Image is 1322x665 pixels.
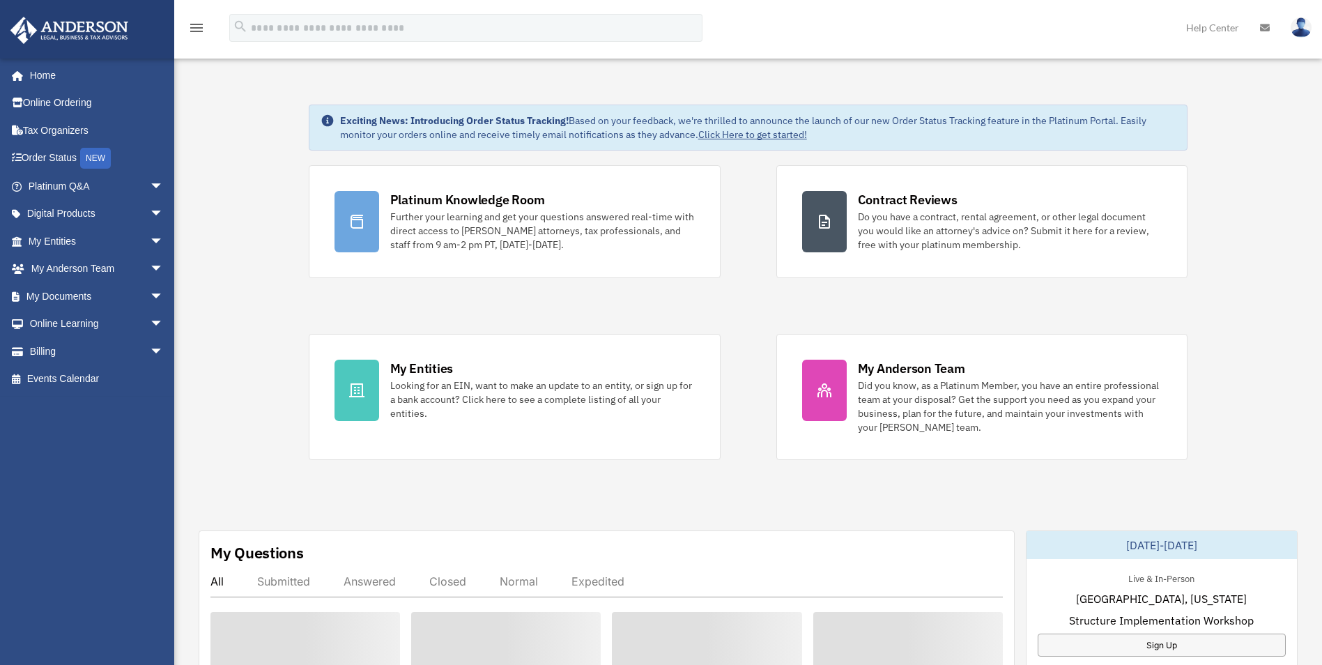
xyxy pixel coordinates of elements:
span: arrow_drop_down [150,227,178,256]
a: Order StatusNEW [10,144,185,173]
img: Anderson Advisors Platinum Portal [6,17,132,44]
div: My Questions [210,542,304,563]
div: Platinum Knowledge Room [390,191,545,208]
a: My Anderson Teamarrow_drop_down [10,255,185,283]
div: Closed [429,574,466,588]
div: My Entities [390,360,453,377]
div: Contract Reviews [858,191,958,208]
a: My Entities Looking for an EIN, want to make an update to an entity, or sign up for a bank accoun... [309,334,721,460]
div: Did you know, as a Platinum Member, you have an entire professional team at your disposal? Get th... [858,379,1162,434]
div: Do you have a contract, rental agreement, or other legal document you would like an attorney's ad... [858,210,1162,252]
div: Submitted [257,574,310,588]
img: User Pic [1291,17,1312,38]
a: Click Here to get started! [698,128,807,141]
div: Normal [500,574,538,588]
span: arrow_drop_down [150,172,178,201]
span: arrow_drop_down [150,255,178,284]
a: menu [188,24,205,36]
div: My Anderson Team [858,360,965,377]
div: Live & In-Person [1117,570,1206,585]
span: Structure Implementation Workshop [1069,612,1254,629]
a: Contract Reviews Do you have a contract, rental agreement, or other legal document you would like... [776,165,1188,278]
div: [DATE]-[DATE] [1027,531,1297,559]
a: Billingarrow_drop_down [10,337,185,365]
a: Tax Organizers [10,116,185,144]
div: Looking for an EIN, want to make an update to an entity, or sign up for a bank account? Click her... [390,379,695,420]
a: My Documentsarrow_drop_down [10,282,185,310]
a: Platinum Q&Aarrow_drop_down [10,172,185,200]
a: My Entitiesarrow_drop_down [10,227,185,255]
a: Online Learningarrow_drop_down [10,310,185,338]
a: Platinum Knowledge Room Further your learning and get your questions answered real-time with dire... [309,165,721,278]
span: arrow_drop_down [150,310,178,339]
i: menu [188,20,205,36]
strong: Exciting News: Introducing Order Status Tracking! [340,114,569,127]
span: [GEOGRAPHIC_DATA], [US_STATE] [1076,590,1247,607]
i: search [233,19,248,34]
div: Answered [344,574,396,588]
div: NEW [80,148,111,169]
div: Expedited [571,574,624,588]
span: arrow_drop_down [150,337,178,366]
a: Home [10,61,178,89]
div: All [210,574,224,588]
a: Sign Up [1038,634,1286,657]
span: arrow_drop_down [150,200,178,229]
a: Digital Productsarrow_drop_down [10,200,185,228]
div: Based on your feedback, we're thrilled to announce the launch of our new Order Status Tracking fe... [340,114,1176,142]
a: My Anderson Team Did you know, as a Platinum Member, you have an entire professional team at your... [776,334,1188,460]
a: Events Calendar [10,365,185,393]
a: Online Ordering [10,89,185,117]
span: arrow_drop_down [150,282,178,311]
div: Further your learning and get your questions answered real-time with direct access to [PERSON_NAM... [390,210,695,252]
